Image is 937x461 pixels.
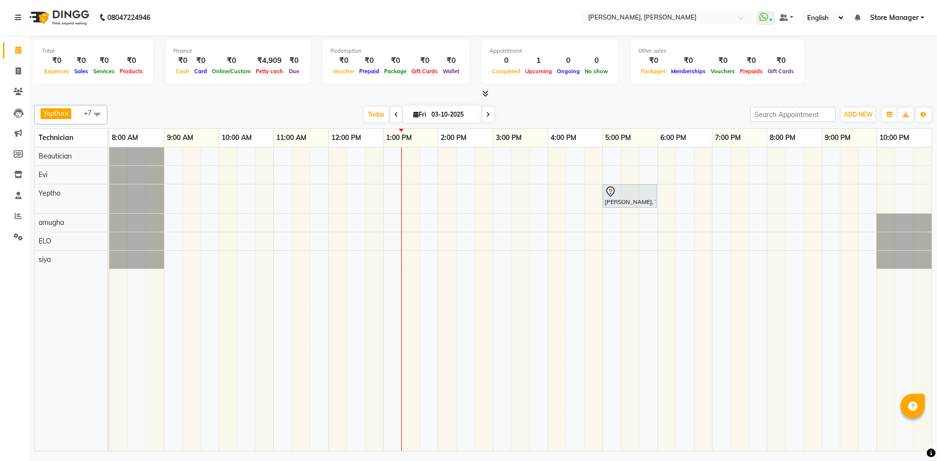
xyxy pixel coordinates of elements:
[523,68,554,75] span: Upcoming
[669,68,708,75] span: Memberships
[117,55,145,66] div: ₹0
[107,4,150,31] b: 08047224946
[209,68,253,75] span: Online/Custom
[523,55,554,66] div: 1
[285,55,303,66] div: ₹0
[39,218,64,227] span: amugha
[554,68,582,75] span: Ongoing
[64,109,68,117] a: x
[841,108,875,121] button: ADD NEW
[767,131,798,145] a: 8:00 PM
[364,107,388,122] span: Today
[382,55,409,66] div: ₹0
[638,55,669,66] div: ₹0
[286,68,302,75] span: Due
[173,47,303,55] div: Finance
[604,186,656,206] div: [PERSON_NAME], TK01, 05:00 PM-06:00 PM, Nail Extensions Acrylic-Hand
[330,68,357,75] span: Voucher
[582,68,611,75] span: No show
[582,55,611,66] div: 0
[357,68,382,75] span: Prepaid
[411,111,428,118] span: Fri
[440,55,462,66] div: ₹0
[384,131,414,145] a: 1:00 PM
[409,55,440,66] div: ₹0
[117,68,145,75] span: Products
[765,68,796,75] span: Gift Cards
[39,237,51,245] span: ELO
[489,68,523,75] span: Completed
[192,68,209,75] span: Card
[489,47,611,55] div: Appointment
[658,131,689,145] a: 6:00 PM
[329,131,364,145] a: 12:00 PM
[109,131,141,145] a: 8:00 AM
[25,4,92,31] img: logo
[638,68,669,75] span: Packages
[870,13,918,23] span: Store Manager
[39,255,51,264] span: siya
[330,47,462,55] div: Redemption
[173,68,192,75] span: Cash
[737,68,765,75] span: Prepaids
[72,68,91,75] span: Sales
[330,55,357,66] div: ₹0
[164,131,196,145] a: 9:00 AM
[39,170,47,179] span: Evi
[708,68,737,75] span: Vouchers
[493,131,524,145] a: 3:00 PM
[428,107,477,122] input: 2025-10-03
[39,152,72,160] span: Beautician
[42,47,145,55] div: Total
[554,55,582,66] div: 0
[72,55,91,66] div: ₹0
[357,55,382,66] div: ₹0
[42,68,72,75] span: Expenses
[638,47,796,55] div: Other sales
[713,131,743,145] a: 7:00 PM
[39,133,73,142] span: Technician
[669,55,708,66] div: ₹0
[844,111,873,118] span: ADD NEW
[39,189,61,198] span: Yeptho
[274,131,309,145] a: 11:00 AM
[91,68,117,75] span: Services
[219,131,254,145] a: 10:00 AM
[91,55,117,66] div: ₹0
[438,131,469,145] a: 2:00 PM
[192,55,209,66] div: ₹0
[409,68,440,75] span: Gift Cards
[877,131,912,145] a: 10:00 PM
[253,55,285,66] div: ₹4,909
[43,109,64,117] span: Yeptho
[822,131,853,145] a: 9:00 PM
[750,107,835,122] input: Search Appointment
[489,55,523,66] div: 0
[42,55,72,66] div: ₹0
[173,55,192,66] div: ₹0
[382,68,409,75] span: Package
[209,55,253,66] div: ₹0
[253,68,285,75] span: Petty cash
[548,131,579,145] a: 4:00 PM
[84,109,99,117] span: +7
[708,55,737,66] div: ₹0
[765,55,796,66] div: ₹0
[737,55,765,66] div: ₹0
[603,131,633,145] a: 5:00 PM
[440,68,462,75] span: Wallet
